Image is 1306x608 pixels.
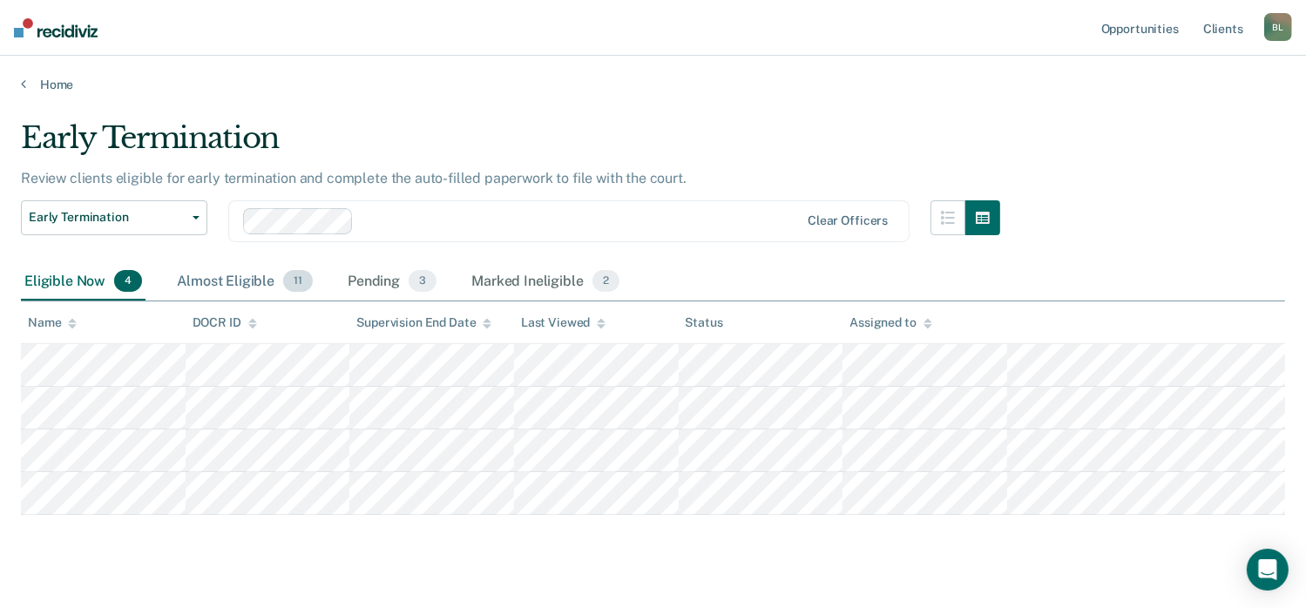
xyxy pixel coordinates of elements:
[356,315,491,330] div: Supervision End Date
[14,18,98,37] img: Recidiviz
[21,200,207,235] button: Early Termination
[173,263,316,301] div: Almost Eligible11
[468,263,623,301] div: Marked Ineligible2
[592,270,619,293] span: 2
[21,77,1285,92] a: Home
[28,315,77,330] div: Name
[21,263,145,301] div: Eligible Now4
[1264,13,1292,41] button: BL
[193,315,257,330] div: DOCR ID
[686,315,723,330] div: Status
[29,210,186,225] span: Early Termination
[409,270,436,293] span: 3
[344,263,440,301] div: Pending3
[1247,549,1289,591] div: Open Intercom Messenger
[283,270,313,293] span: 11
[521,315,606,330] div: Last Viewed
[21,120,1000,170] div: Early Termination
[849,315,931,330] div: Assigned to
[1264,13,1292,41] div: B L
[21,170,687,186] p: Review clients eligible for early termination and complete the auto-filled paperwork to file with...
[114,270,142,293] span: 4
[808,213,888,228] div: Clear officers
